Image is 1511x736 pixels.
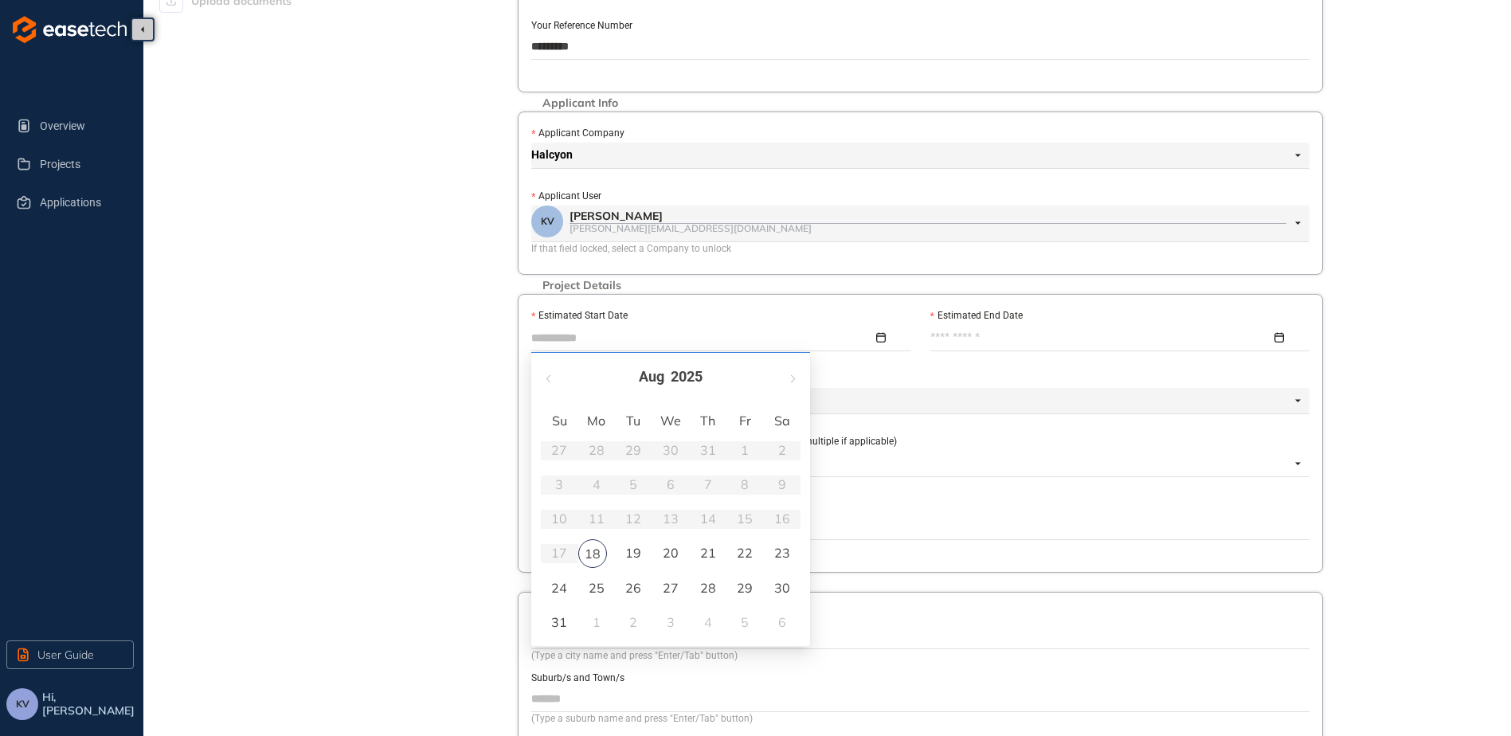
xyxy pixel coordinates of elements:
[570,223,1286,233] div: [PERSON_NAME][EMAIL_ADDRESS][DOMAIN_NAME]
[615,536,652,570] td: 2025-08-19
[16,699,29,710] span: KV
[661,613,680,632] div: 3
[531,241,1309,256] div: If that field locked, select a Company to unlock
[661,578,680,597] div: 27
[570,209,1286,223] div: [PERSON_NAME]
[534,279,629,292] span: Project Details
[735,613,754,632] div: 5
[531,18,632,33] label: Your Reference Number
[763,536,801,570] td: 2025-08-23
[578,571,616,605] td: 2025-08-25
[652,536,690,570] td: 2025-08-20
[531,126,624,141] label: Applicant Company
[587,578,606,597] div: 25
[578,536,616,570] td: 2025-08-18
[531,308,628,323] label: Estimated Start Date
[534,96,626,110] span: Applicant Info
[615,408,652,433] th: Tu
[726,408,764,433] th: Fr
[615,605,652,640] td: 2025-09-02
[624,543,643,562] div: 19
[531,143,1301,168] span: Halcyon
[773,543,792,562] div: 23
[689,408,726,433] th: Th
[930,308,1023,323] label: Estimated End Date
[6,688,38,720] button: KV
[689,605,726,640] td: 2025-09-04
[624,578,643,597] div: 26
[37,646,94,664] span: User Guide
[550,578,569,597] div: 24
[40,186,121,218] span: Applications
[6,640,134,669] button: User Guide
[624,613,643,632] div: 2
[531,189,601,204] label: Applicant User
[773,578,792,597] div: 30
[689,536,726,570] td: 2025-08-21
[699,613,718,632] div: 4
[930,329,1272,346] input: Estimated End Date
[531,388,1301,413] span: Wayleave
[587,613,606,632] div: 1
[541,605,578,640] td: 2025-08-31
[541,571,578,605] td: 2025-08-24
[531,711,1309,726] div: (Type a suburb name and press "Enter/Tab" button)
[531,514,1309,539] textarea: Enter a detailed description of the works that will be carried out
[652,408,690,433] th: We
[541,216,554,227] span: KV
[550,613,569,632] div: 31
[735,578,754,597] div: 29
[763,571,801,605] td: 2025-08-30
[735,543,754,562] div: 22
[13,16,127,43] img: logo
[773,613,792,632] div: 6
[541,408,578,433] th: Su
[699,578,718,597] div: 28
[40,110,121,142] span: Overview
[726,605,764,640] td: 2025-09-05
[661,543,680,562] div: 20
[40,148,121,180] span: Projects
[578,605,616,640] td: 2025-09-01
[652,571,690,605] td: 2025-08-27
[689,571,726,605] td: 2025-08-28
[699,543,718,562] div: 21
[531,624,1309,648] input: City
[531,329,873,346] input: Estimated Start Date
[531,34,1309,58] input: Your Reference Number
[578,408,616,433] th: Mo
[763,605,801,640] td: 2025-09-06
[578,539,607,568] div: 18
[531,671,624,686] label: Suburb/s and Town/s
[615,571,652,605] td: 2025-08-26
[531,687,1309,711] input: Suburb/s and Town/s
[726,536,764,570] td: 2025-08-22
[726,571,764,605] td: 2025-08-29
[531,648,1309,664] div: (Type a city name and press "Enter/Tab" button)
[42,691,137,718] span: Hi, [PERSON_NAME]
[652,605,690,640] td: 2025-09-03
[763,408,801,433] th: Sa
